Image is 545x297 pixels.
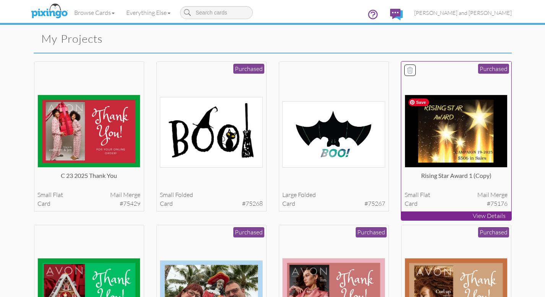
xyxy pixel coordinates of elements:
span: small [160,191,174,199]
div: C 23 2025 Thank You [37,171,140,187]
div: Purchased [478,227,509,237]
input: Search cards [180,6,253,19]
img: 136697-1-1760308206988-fd6d041c78cdaaa8-qa.jpg [37,95,140,168]
span: Mail merge [110,190,140,199]
span: flat [420,191,430,199]
img: 136376-1-1759446515707-6eb4f82348260539-qa.jpg [160,97,263,168]
img: 136157-1-1758763819614-8e348588187c94a9-qa.jpg [405,95,508,168]
span: small [37,191,52,199]
span: #75267 [364,199,385,208]
span: folded [298,191,316,199]
div: Purchased [356,227,387,237]
a: [PERSON_NAME] and [PERSON_NAME] [408,3,517,23]
span: flat [53,191,63,199]
span: folded [175,191,193,199]
div: Purchased [233,64,264,74]
span: #75429 [120,199,140,208]
div: card [282,199,385,208]
div: card [405,199,508,208]
span: [PERSON_NAME] and [PERSON_NAME] [414,10,512,16]
img: 136375-1-1759513623125-f06fff717a6758b6-qa.jpg [282,101,385,167]
h2: My Projects [41,33,259,45]
span: #75176 [487,199,508,208]
div: Rising Star Award 1 (copy) [405,171,508,187]
div: Purchased [478,64,509,74]
div: card [160,199,263,208]
img: pixingo logo [29,2,70,21]
img: comments.svg [390,9,403,20]
span: Save [408,98,429,106]
span: Mail merge [477,190,508,199]
p: View Details [401,211,511,220]
div: card [37,199,140,208]
span: small [405,191,419,199]
div: Purchased [233,227,264,237]
span: #75268 [242,199,263,208]
a: Browse Cards [68,3,120,22]
span: large [282,191,297,199]
a: Everything Else [120,3,176,22]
